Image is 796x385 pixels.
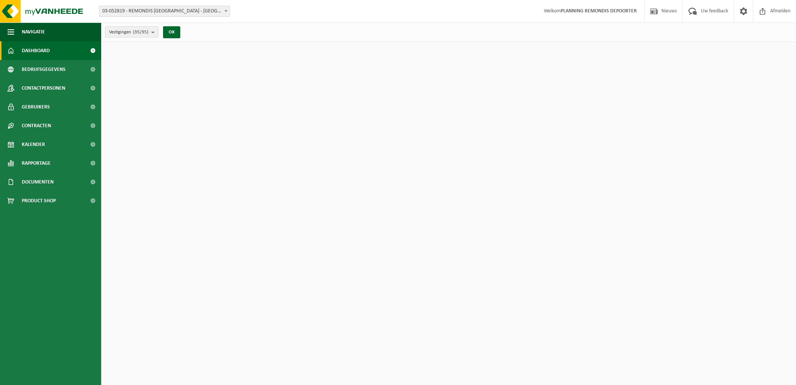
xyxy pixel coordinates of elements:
[22,41,50,60] span: Dashboard
[22,116,51,135] span: Contracten
[561,8,637,14] strong: PLANNING REMONDIS DEPOORTER
[22,23,45,41] span: Navigatie
[99,6,230,17] span: 03-052819 - REMONDIS WEST-VLAANDEREN - OOSTENDE
[22,191,56,210] span: Product Shop
[109,27,148,38] span: Vestigingen
[105,26,159,38] button: Vestigingen(35/35)
[22,173,54,191] span: Documenten
[133,30,148,35] count: (35/35)
[22,154,51,173] span: Rapportage
[22,79,65,98] span: Contactpersonen
[4,368,125,385] iframe: chat widget
[99,6,230,17] span: 03-052819 - REMONDIS WEST-VLAANDEREN - OOSTENDE
[22,135,45,154] span: Kalender
[22,60,66,79] span: Bedrijfsgegevens
[163,26,180,38] button: OK
[22,98,50,116] span: Gebruikers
